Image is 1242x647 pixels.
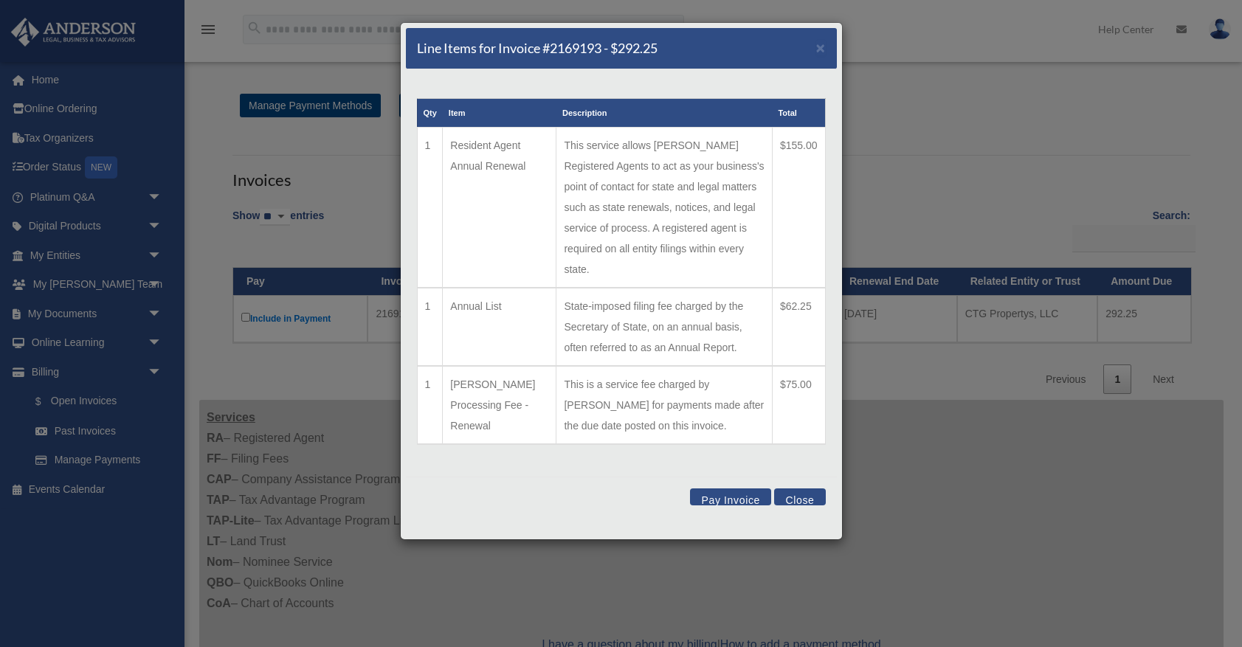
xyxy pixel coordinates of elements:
[772,288,825,366] td: $62.25
[417,288,443,366] td: 1
[556,288,772,366] td: State-imposed filing fee charged by the Secretary of State, on an annual basis, often referred to...
[417,366,443,444] td: 1
[772,366,825,444] td: $75.00
[690,488,771,505] button: Pay Invoice
[556,366,772,444] td: This is a service fee charged by [PERSON_NAME] for payments made after the due date posted on thi...
[816,40,826,55] button: Close
[443,288,556,366] td: Annual List
[556,128,772,288] td: This service allows [PERSON_NAME] Registered Agents to act as your business's point of contact fo...
[774,488,825,505] button: Close
[443,128,556,288] td: Resident Agent Annual Renewal
[443,99,556,128] th: Item
[417,128,443,288] td: 1
[816,39,826,56] span: ×
[417,99,443,128] th: Qty
[772,128,825,288] td: $155.00
[556,99,772,128] th: Description
[443,366,556,444] td: [PERSON_NAME] Processing Fee - Renewal
[772,99,825,128] th: Total
[417,39,658,58] h5: Line Items for Invoice #2169193 - $292.25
